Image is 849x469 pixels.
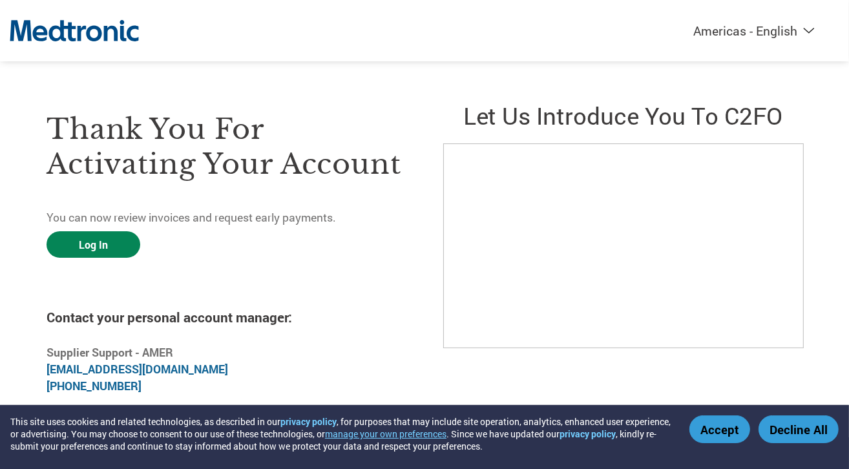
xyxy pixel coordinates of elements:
b: Supplier Support - AMER [47,345,173,360]
h3: Thank you for activating your account [47,112,406,182]
button: Accept [689,415,750,443]
a: privacy policy [280,415,337,428]
a: [EMAIL_ADDRESS][DOMAIN_NAME] [47,362,228,377]
h2: Let us introduce you to C2FO [443,99,802,131]
p: You can now review invoices and request early payments. [47,209,406,226]
img: Medtronic [10,13,139,48]
a: [PHONE_NUMBER] [47,379,141,393]
a: privacy policy [560,428,616,440]
a: Log In [47,231,140,258]
button: manage your own preferences [325,428,446,440]
iframe: C2FO Introduction Video [443,143,804,348]
h4: Contact your personal account manager: [47,308,406,326]
div: This site uses cookies and related technologies, as described in our , for purposes that may incl... [10,415,671,452]
button: Decline All [759,415,839,443]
